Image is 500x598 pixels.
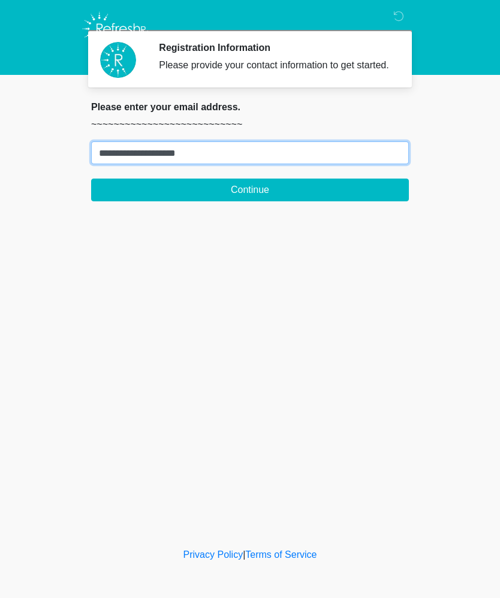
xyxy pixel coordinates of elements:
p: ~~~~~~~~~~~~~~~~~~~~~~~~~~~ [91,117,409,132]
button: Continue [91,179,409,201]
div: Please provide your contact information to get started. [159,58,391,73]
a: Privacy Policy [183,549,243,560]
img: Refresh RX Logo [79,9,152,49]
img: Agent Avatar [100,42,136,78]
h2: Please enter your email address. [91,101,409,113]
a: Terms of Service [245,549,317,560]
a: | [243,549,245,560]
